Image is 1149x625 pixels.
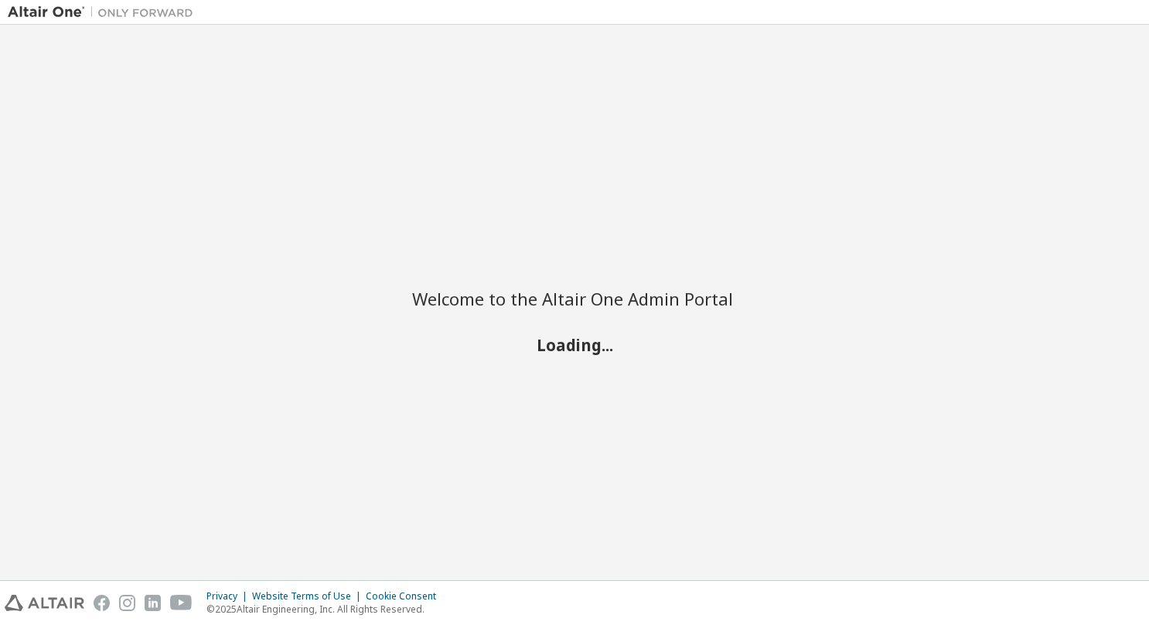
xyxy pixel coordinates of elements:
[8,5,201,20] img: Altair One
[145,595,161,611] img: linkedin.svg
[366,590,445,603] div: Cookie Consent
[252,590,366,603] div: Website Terms of Use
[5,595,84,611] img: altair_logo.svg
[206,603,445,616] p: © 2025 Altair Engineering, Inc. All Rights Reserved.
[170,595,193,611] img: youtube.svg
[119,595,135,611] img: instagram.svg
[412,288,737,309] h2: Welcome to the Altair One Admin Portal
[94,595,110,611] img: facebook.svg
[206,590,252,603] div: Privacy
[412,335,737,355] h2: Loading...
